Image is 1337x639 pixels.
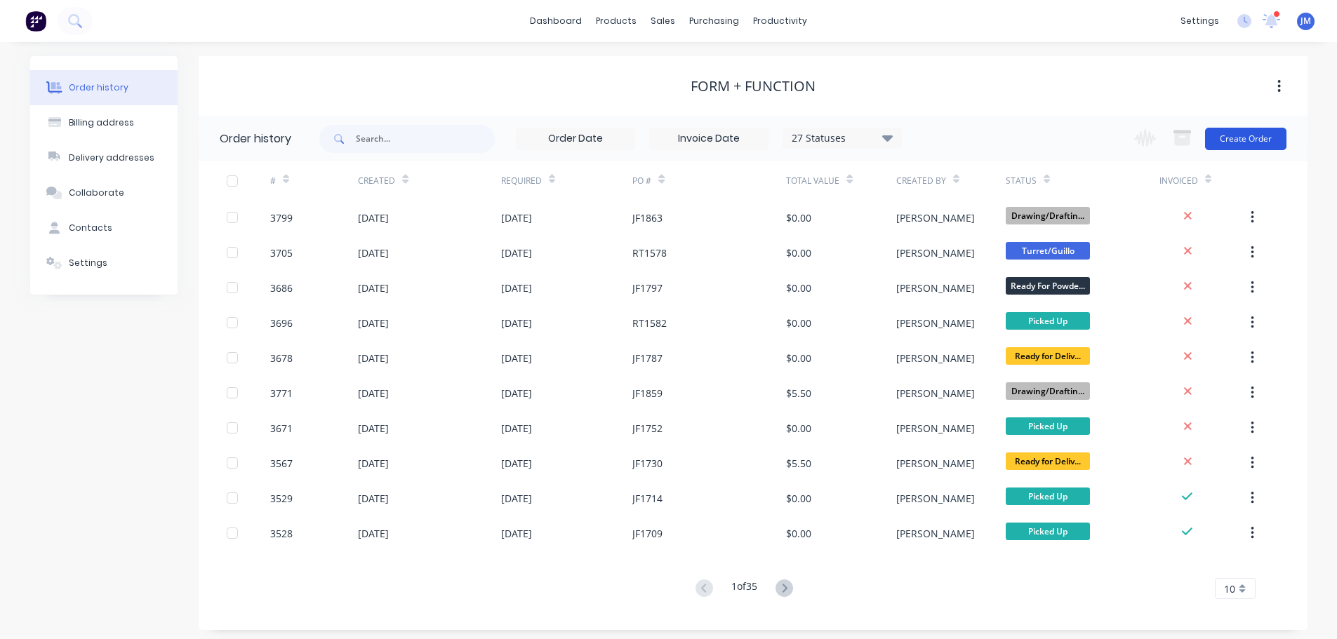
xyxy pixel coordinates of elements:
div: Created By [896,175,946,187]
div: [PERSON_NAME] [896,421,975,436]
span: Ready for Deliv... [1006,452,1090,470]
div: [PERSON_NAME] [896,526,975,541]
button: Settings [30,245,178,281]
span: Picked Up [1006,417,1090,435]
div: Collaborate [69,187,124,199]
div: JF1859 [632,386,663,401]
div: $0.00 [786,210,811,225]
div: [DATE] [358,456,389,471]
div: [DATE] [501,210,532,225]
span: Picked Up [1006,487,1090,505]
div: JF1863 [632,210,663,225]
div: JF1797 [632,281,663,295]
div: JF1714 [632,491,663,506]
div: [DATE] [358,245,389,260]
div: 1 of 35 [731,579,757,599]
div: [DATE] [358,421,389,436]
div: settings [1173,11,1226,32]
button: Order history [30,70,178,105]
div: [DATE] [358,351,389,365]
div: [DATE] [501,491,532,506]
div: [DATE] [501,456,532,471]
div: 3771 [270,386,293,401]
div: PO # [632,161,786,200]
div: 3678 [270,351,293,365]
div: Status [1006,161,1159,200]
div: 3696 [270,316,293,330]
div: $0.00 [786,491,811,506]
button: Collaborate [30,175,178,210]
div: Delivery addresses [69,152,154,164]
div: 3686 [270,281,293,295]
div: $0.00 [786,526,811,541]
div: Total Value [786,175,839,187]
div: $0.00 [786,245,811,260]
div: Order history [69,81,128,94]
span: Ready for Deliv... [1006,347,1090,365]
div: JF1709 [632,526,663,541]
div: 3671 [270,421,293,436]
div: $5.50 [786,456,811,471]
div: RT1578 [632,245,667,260]
div: [DATE] [358,526,389,541]
div: [DATE] [501,316,532,330]
div: [PERSON_NAME] [896,456,975,471]
div: [PERSON_NAME] [896,245,975,260]
div: Invoiced [1159,175,1198,187]
div: [PERSON_NAME] [896,281,975,295]
div: [PERSON_NAME] [896,316,975,330]
div: [PERSON_NAME] [896,351,975,365]
div: productivity [746,11,814,32]
div: # [270,161,358,200]
div: Order history [220,130,291,147]
button: Contacts [30,210,178,245]
div: Invoiced [1159,161,1247,200]
div: $0.00 [786,351,811,365]
div: [DATE] [501,386,532,401]
span: Picked Up [1006,523,1090,540]
div: [DATE] [501,526,532,541]
input: Order Date [517,128,634,149]
div: JF1752 [632,421,663,436]
div: Settings [69,257,107,269]
div: JF1730 [632,456,663,471]
div: [DATE] [501,245,532,260]
div: JF1787 [632,351,663,365]
span: Ready For Powde... [1006,277,1090,295]
div: [DATE] [358,386,389,401]
div: $0.00 [786,281,811,295]
div: $5.50 [786,386,811,401]
div: [PERSON_NAME] [896,386,975,401]
span: Drawing/Draftin... [1006,382,1090,400]
div: [DATE] [358,491,389,506]
div: 3529 [270,491,293,506]
input: Search... [356,125,495,153]
div: 3567 [270,456,293,471]
div: [PERSON_NAME] [896,491,975,506]
div: $0.00 [786,316,811,330]
div: [DATE] [501,421,532,436]
div: [DATE] [501,351,532,365]
div: Created By [896,161,1006,200]
button: Billing address [30,105,178,140]
div: [DATE] [358,281,389,295]
input: Invoice Date [650,128,768,149]
div: purchasing [682,11,746,32]
span: Turret/Guillo [1006,242,1090,260]
span: 10 [1224,581,1235,596]
span: Drawing/Draftin... [1006,207,1090,224]
div: 3528 [270,526,293,541]
div: Contacts [69,222,112,234]
div: Required [501,175,542,187]
div: Created [358,161,500,200]
div: 3705 [270,245,293,260]
div: [DATE] [501,281,532,295]
div: sales [644,11,682,32]
div: Status [1006,175,1037,187]
div: 27 Statuses [783,130,901,146]
div: [PERSON_NAME] [896,210,975,225]
span: Picked Up [1006,312,1090,330]
a: dashboard [523,11,589,32]
span: JM [1301,15,1311,27]
img: Factory [25,11,46,32]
